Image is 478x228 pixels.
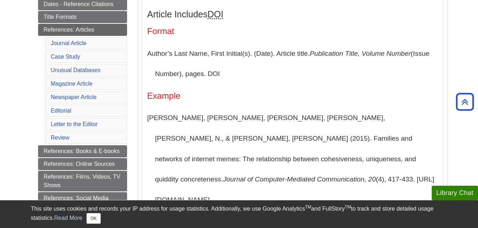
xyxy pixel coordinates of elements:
[51,40,87,46] a: Journal Article
[38,158,127,170] a: References: Online Sources
[147,27,438,36] h4: Format
[51,81,93,87] a: Magazine Article
[147,9,438,20] h3: Article Includes
[38,192,127,204] a: References: Social Media
[453,97,476,107] a: Back to Top
[223,175,375,183] i: Journal of Computer-Mediated Communication, 20
[310,50,411,57] i: Publication Title, Volume Number
[51,108,72,114] a: Editorial
[51,135,69,141] a: Review
[208,9,223,19] abbr: Digital Object Identifier. This is the string of numbers associated with a particular article. No...
[38,171,127,191] a: References: Films, Videos, TV Shows
[86,213,100,224] button: Close
[51,67,101,73] a: Unusual Databases
[51,121,98,127] a: Letter to the Editor
[305,205,311,210] sup: TM
[38,24,127,36] a: References: Articles
[432,186,478,200] button: Library Chat
[147,43,438,84] p: Author’s Last Name, First Initial(s). (Date). Article title. (Issue Number), pages. DOI
[51,54,80,60] a: Case Study
[51,94,97,100] a: Newspaper Article
[345,205,351,210] sup: TM
[54,215,82,221] a: Read More
[147,91,438,101] h4: Example
[147,108,438,210] p: [PERSON_NAME], [PERSON_NAME], [PERSON_NAME], [PERSON_NAME], [PERSON_NAME], N., & [PERSON_NAME], [...
[38,145,127,157] a: References: Books & E-books
[31,205,447,224] div: This site uses cookies and records your IP address for usage statistics. Additionally, we use Goo...
[38,11,127,23] a: Title Formats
